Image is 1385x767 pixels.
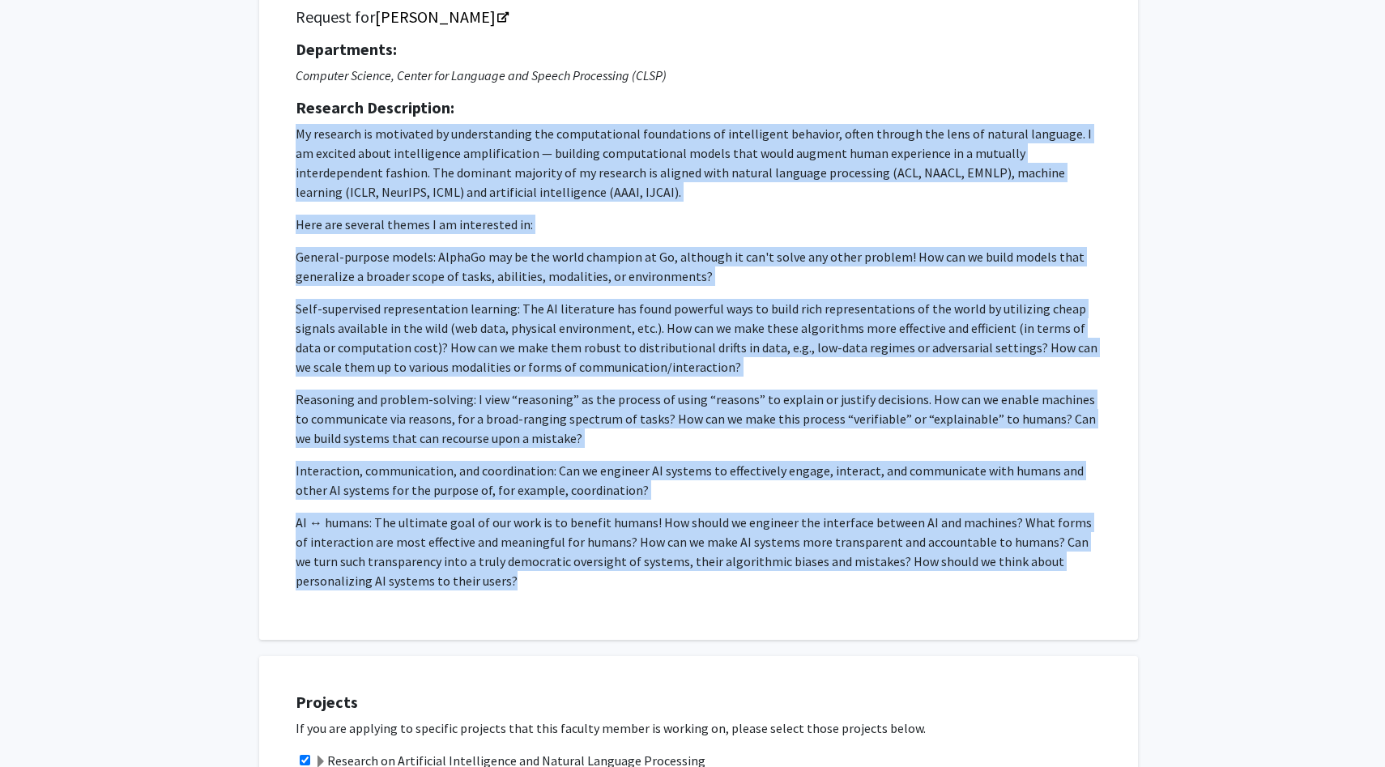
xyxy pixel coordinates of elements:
[296,97,454,117] strong: Research Description:
[296,215,1102,234] p: Here are several themes I am interested in:
[296,247,1102,286] p: General-purpose models: AlphaGo may be the world champion at Go, although it can't solve any othe...
[296,39,397,59] strong: Departments:
[296,390,1102,448] p: Reasoning and problem-solving: I view “reasoning” as the process of using “reasons” to explain or...
[296,718,1122,738] p: If you are applying to specific projects that this faculty member is working on, please select th...
[296,513,1102,590] p: AI ↔ humans: The ultimate goal of our work is to benefit humans! How should we engineer the inter...
[296,124,1102,202] p: My research is motivated by understanding the computational foundations of intelligent behavior, ...
[12,694,69,755] iframe: Chat
[375,6,507,27] a: Opens in a new tab
[296,67,667,83] i: Computer Science, Center for Language and Speech Processing (CLSP)
[296,692,358,712] strong: Projects
[296,299,1102,377] p: Self-supervised representation learning: The AI literature has found powerful ways to build rich ...
[296,461,1102,500] p: Interaction, communication, and coordination: Can we engineer AI systems to effectively engage, i...
[296,7,1102,27] h5: Request for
